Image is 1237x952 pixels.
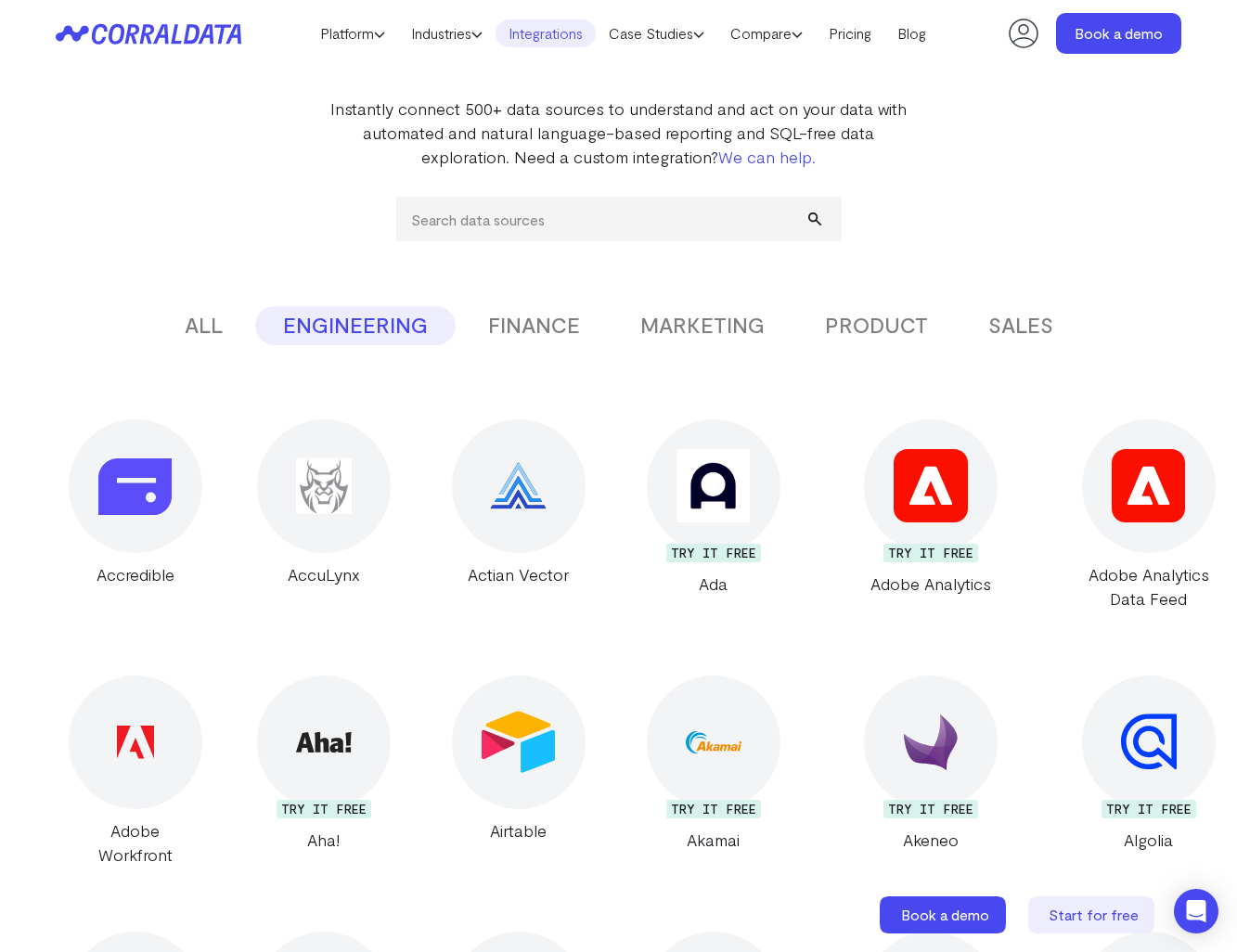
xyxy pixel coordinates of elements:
[1174,889,1218,933] div: Open Intercom Messenger
[396,197,842,241] input: Search data sources
[117,724,154,761] img: Adobe Workfront
[960,306,1081,345] button: SALES
[238,828,409,852] div: Aha!
[1063,419,1234,611] a: Adobe Analytics Data Feed Adobe Analytics Data Feed
[432,562,604,586] div: Actian Vector
[822,572,1039,596] div: Adobe Analytics
[903,714,959,770] img: Akeneo
[627,675,799,867] a: Akamai TRY IT FREE Akamai
[482,705,555,778] img: Airtable
[884,19,939,47] a: Blog
[883,800,978,818] div: TRY IT FREE
[822,828,1039,852] div: Akeneo
[398,19,496,47] a: Industries
[432,818,604,843] div: Airtable
[327,96,911,169] p: Instantly connect 500+ data sources to understand and act on your data with automated and natural...
[612,306,792,345] button: MARKETING
[432,419,604,611] a: Actian Vector Actian Vector
[822,675,1039,867] a: Akeneo TRY IT FREE Akeneo
[296,457,352,514] img: AccuLynx
[277,800,371,818] div: TRY IT FREE
[627,419,799,611] a: Ada TRY IT FREE Ada
[797,306,956,345] button: PRODUCT
[1056,13,1181,54] a: Book a demo
[901,906,989,923] span: Book a demo
[496,19,596,47] a: Integrations
[1028,896,1158,933] a: Start for free
[255,306,456,345] button: ENGINEERING
[822,419,1039,611] a: Adobe Analytics TRY IT FREE Adobe Analytics
[296,731,352,753] img: Aha!
[686,730,741,754] img: Akamai
[56,818,214,867] div: Adobe Workfront
[596,19,717,47] a: Case Studies
[627,828,799,852] div: Akamai
[718,147,816,167] a: We can help.
[1112,449,1185,522] img: Adobe Analytics Data Feed
[1121,714,1177,770] img: Algolia
[238,562,409,586] div: AccuLynx
[56,419,214,611] a: Accredible Accredible
[1063,562,1234,611] div: Adobe Analytics Data Feed
[56,675,214,867] a: Adobe Workfront Adobe Workfront
[666,544,761,562] div: TRY IT FREE
[666,800,761,818] div: TRY IT FREE
[627,572,799,596] div: Ada
[1063,675,1234,867] a: Algolia TRY IT FREE Algolia
[238,675,409,867] a: Aha! TRY IT FREE Aha!
[894,449,967,522] img: Adobe Analytics
[717,19,816,47] a: Compare
[98,457,172,515] img: Accredible
[1049,906,1139,923] span: Start for free
[1063,828,1234,852] div: Algolia
[816,19,884,47] a: Pricing
[238,419,409,611] a: AccuLynx AccuLynx
[56,562,214,586] div: Accredible
[432,675,604,867] a: Airtable Airtable
[490,462,547,509] img: Actian Vector
[1102,800,1196,818] div: TRY IT FREE
[307,19,398,47] a: Platform
[883,544,978,562] div: TRY IT FREE
[460,306,608,345] button: FINANCE
[880,896,1010,933] a: Book a demo
[676,449,750,522] img: Ada
[157,306,251,345] button: ALL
